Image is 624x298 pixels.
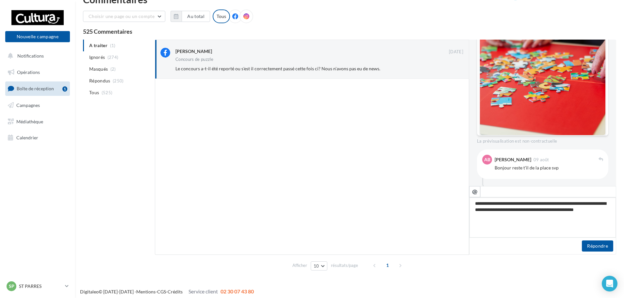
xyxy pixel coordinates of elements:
span: (525) [102,90,113,95]
span: Calendrier [16,135,38,140]
span: SP [9,283,14,289]
div: [PERSON_NAME] [495,157,531,162]
span: Choisir une page ou un compte [89,13,155,19]
a: CGS [157,289,166,294]
a: Mentions [136,289,156,294]
span: Tous [89,89,99,96]
button: Notifications [4,49,69,63]
span: Le concours a-t-il été reporté ou s'est il correctement passé cette fois ci? Nous n'avons pas eu ... [175,66,380,71]
span: Répondus [89,78,110,84]
span: Masqués [89,66,108,72]
a: Crédits [168,289,183,294]
div: Bonjour reste t'il de la place svp [495,165,603,171]
div: [PERSON_NAME] [175,48,212,55]
button: Au total [182,11,210,22]
div: Open Intercom Messenger [602,276,617,291]
span: 02 30 07 43 80 [221,288,254,294]
span: 10 [314,263,319,269]
button: 10 [311,261,327,271]
p: ST PARRES [19,283,62,289]
a: Médiathèque [4,115,71,129]
a: Campagnes [4,98,71,112]
span: Afficher [292,262,307,269]
div: Concours de puzzle [175,57,213,61]
div: La prévisualisation est non-contractuelle [477,136,608,144]
span: (250) [113,78,124,83]
span: 09 août [534,158,549,162]
button: Afficher 2 réponses supplémentaires [490,184,574,192]
i: @ [472,188,478,194]
span: Notifications [17,53,44,59]
a: Opérations [4,65,71,79]
button: Au total [171,11,210,22]
a: SP ST PARRES [5,280,70,292]
span: (274) [107,55,119,60]
span: 1 [382,260,393,271]
a: Calendrier [4,131,71,145]
span: Campagnes [16,102,40,108]
div: Tous [213,9,230,23]
span: [DATE] [449,49,463,55]
button: Choisir une page ou un compte [83,11,165,22]
span: Opérations [17,69,40,75]
span: AB [484,156,490,163]
button: @ [469,186,480,197]
span: Service client [189,288,218,294]
span: © [DATE]-[DATE] - - - [80,289,254,294]
button: Nouvelle campagne [5,31,70,42]
span: Boîte de réception [17,86,54,91]
span: (2) [110,66,116,72]
a: Digitaleo [80,289,99,294]
div: 525 Commentaires [83,28,616,34]
span: Médiathèque [16,118,43,124]
a: Boîte de réception1 [4,81,71,96]
span: Ignorés [89,54,105,61]
div: 1 [62,86,67,92]
span: résultats/page [331,262,358,269]
button: Répondre [582,240,613,252]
